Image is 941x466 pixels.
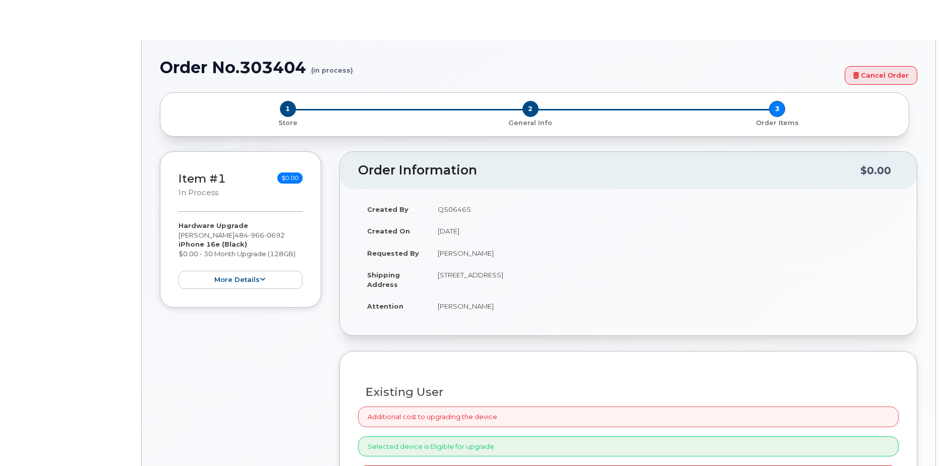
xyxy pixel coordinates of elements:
[429,295,899,317] td: [PERSON_NAME]
[179,188,218,197] small: in process
[358,406,899,427] div: Additional cost to upgrading the device
[522,101,539,117] span: 2
[179,240,247,248] strong: iPhone 16e (Black)
[367,302,403,310] strong: Attention
[429,220,899,242] td: [DATE]
[277,172,303,184] span: $0.00
[179,221,248,229] strong: Hardware Upgrade
[367,249,419,257] strong: Requested By
[429,198,899,220] td: Q506465
[168,117,407,128] a: 1 Store
[367,271,400,288] strong: Shipping Address
[264,231,285,239] span: 0692
[367,205,408,213] strong: Created By
[311,59,353,74] small: (in process)
[367,227,410,235] strong: Created On
[172,119,403,128] p: Store
[179,221,303,289] div: [PERSON_NAME] $0.00 - 30 Month Upgrade (128GB)
[179,171,226,186] a: Item #1
[407,117,654,128] a: 2 General Info
[429,264,899,295] td: [STREET_ADDRESS]
[248,231,264,239] span: 966
[429,242,899,264] td: [PERSON_NAME]
[358,436,899,457] div: Selected device is Eligible for upgrade
[234,231,285,239] span: 484
[860,161,891,180] div: $0.00
[179,271,303,289] button: more details
[845,66,917,85] a: Cancel Order
[366,386,891,398] h3: Existing User
[160,59,840,76] h1: Order No.303404
[358,163,860,178] h2: Order Information
[411,119,650,128] p: General Info
[280,101,296,117] span: 1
